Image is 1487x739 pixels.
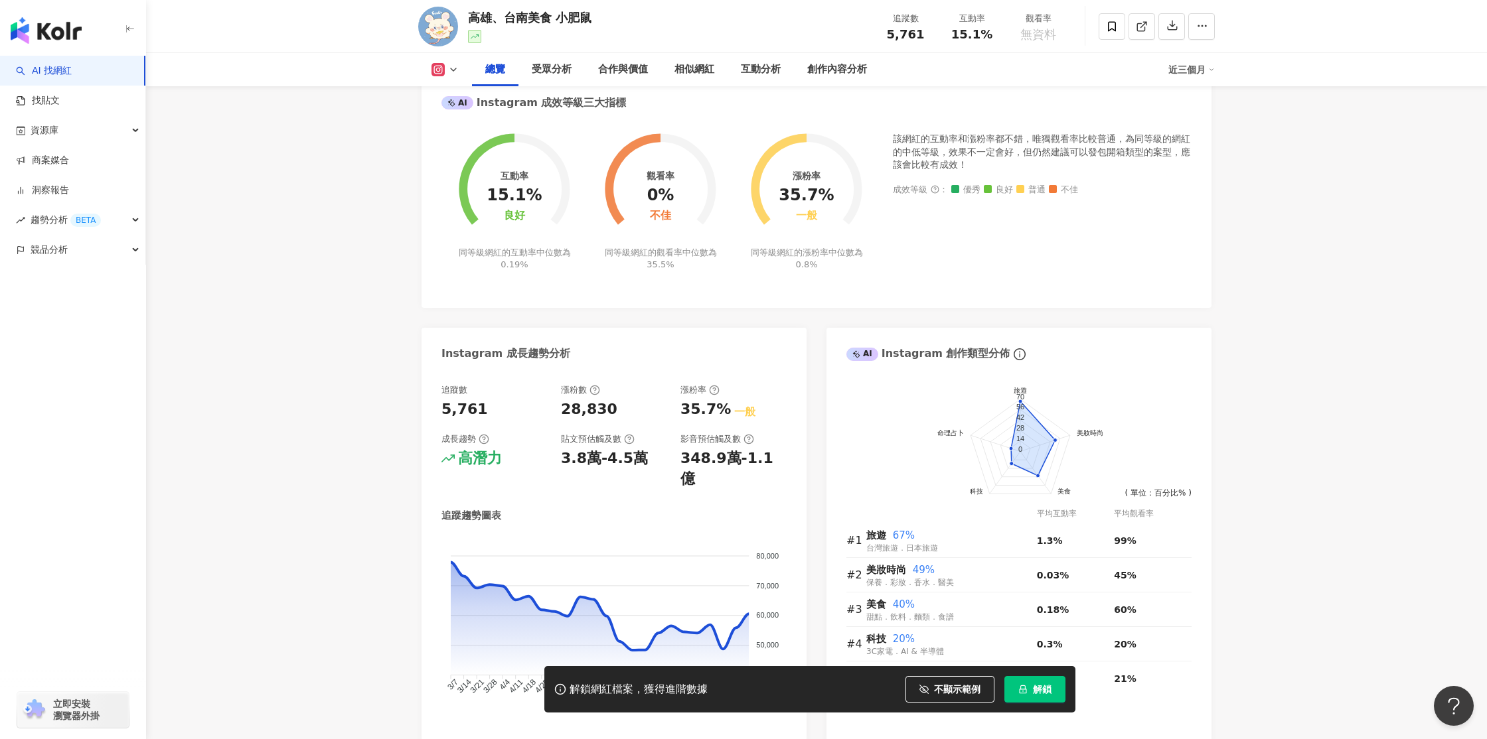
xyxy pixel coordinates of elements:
div: 受眾分析 [532,62,572,78]
div: BETA [70,214,101,227]
span: 旅遊 [866,529,886,541]
div: Instagram 創作類型分佈 [846,346,1010,361]
div: 35.7% [779,186,834,205]
span: 立即安裝 瀏覽器外掛 [53,698,100,722]
text: 28 [1016,424,1024,432]
div: 35.7% [680,399,731,420]
text: 56 [1016,403,1024,411]
div: 高雄、台南美食 小肥鼠 [468,9,591,26]
button: 解鎖 [1004,676,1065,703]
span: 15.1% [951,28,992,41]
div: 平均互動率 [1037,507,1115,520]
div: Instagram 成長趨勢分析 [441,346,570,361]
span: info-circle [1012,346,1028,362]
div: 同等級網紅的觀看率中位數為 [603,247,719,271]
div: 平均觀看率 [1114,507,1192,520]
text: 命理占卜 [937,429,964,437]
div: 3.8萬-4.5萬 [561,448,648,469]
a: 商案媒合 [16,154,69,167]
div: 相似網紅 [674,62,714,78]
span: 0.19% [501,259,528,269]
div: 漲粉率 [793,170,821,181]
span: 甜點．飲料．麵類．食譜 [866,612,954,622]
span: 1.3% [1037,535,1063,546]
span: 資源庫 [31,115,58,145]
div: 漲粉數 [561,384,600,396]
span: 35.5% [647,259,674,269]
span: 良好 [984,185,1013,195]
div: 觀看率 [647,170,674,181]
div: 良好 [504,210,525,222]
span: 美妝時尚 [866,564,906,576]
div: Instagram 成效等級三大指標 [441,96,626,110]
div: 影音預估觸及數 [680,433,754,445]
div: AI [441,96,473,109]
span: 0.3% [1037,639,1063,649]
span: 不佳 [1049,185,1078,195]
span: 無資料 [1020,28,1056,41]
div: 該網紅的互動率和漲粉率都不錯，唯獨觀看率比較普通，為同等級的網紅的中低等級，效果不一定會好，但仍然建議可以發包開箱類型的案型，應該會比較有成效！ [893,133,1192,172]
span: 49% [913,564,935,576]
text: 美食 [1057,488,1071,495]
div: #2 [846,567,866,583]
div: 追蹤數 [441,384,467,396]
div: 一般 [796,210,817,222]
span: 45% [1114,570,1136,580]
button: 不顯示範例 [905,676,994,703]
div: 高潛力 [458,448,502,469]
div: 成效等級 ： [893,185,1192,195]
span: 0.8% [795,259,817,269]
div: 互動率 [501,170,528,181]
span: 競品分析 [31,235,68,265]
span: 67% [893,529,915,541]
span: 優秀 [951,185,980,195]
div: 15.1% [487,186,542,205]
text: 14 [1016,434,1024,442]
text: 42 [1016,413,1024,421]
a: searchAI 找網紅 [16,64,72,78]
div: 觀看率 [1013,12,1063,25]
span: 解鎖 [1033,684,1052,695]
span: 0.03% [1037,570,1069,580]
div: #3 [846,601,866,618]
div: AI [846,348,878,361]
div: 合作與價值 [598,62,648,78]
span: 99% [1114,535,1136,546]
div: 一般 [734,405,755,419]
img: logo [11,17,82,44]
span: 保養．彩妝．香水．醫美 [866,578,954,587]
span: 5,761 [887,27,925,41]
tspan: 80,000 [756,552,779,560]
span: 普通 [1016,185,1046,195]
text: 70 [1016,392,1024,400]
div: 貼文預估觸及數 [561,433,635,445]
text: 0 [1018,444,1022,452]
tspan: 70,000 [756,582,779,590]
div: 創作內容分析 [807,62,867,78]
div: 追蹤數 [880,12,931,25]
div: 成長趨勢 [441,433,489,445]
span: 科技 [866,633,886,645]
div: 28,830 [561,399,617,420]
div: 348.9萬-1.1億 [680,448,787,490]
tspan: 50,000 [756,641,779,649]
span: 不顯示範例 [934,684,980,695]
text: 美妝時尚 [1077,429,1103,437]
span: 台灣旅遊．日本旅遊 [866,543,938,553]
span: 60% [1114,604,1136,615]
div: 不佳 [650,210,671,222]
span: rise [16,216,25,225]
div: 互動分析 [741,62,781,78]
a: 洞察報告 [16,184,69,197]
div: 0% [647,186,674,205]
span: lock [1018,685,1028,694]
div: 5,761 [441,399,488,420]
div: 近三個月 [1168,59,1215,80]
span: 3C家電．AI & 半導體 [866,647,944,656]
div: 解鎖網紅檔案，獲得進階數據 [570,683,708,697]
span: 趨勢分析 [31,205,101,235]
span: 20% [1114,639,1136,649]
div: 互動率 [947,12,997,25]
a: chrome extension立即安裝 瀏覽器外掛 [17,692,129,728]
div: #4 [846,636,866,652]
